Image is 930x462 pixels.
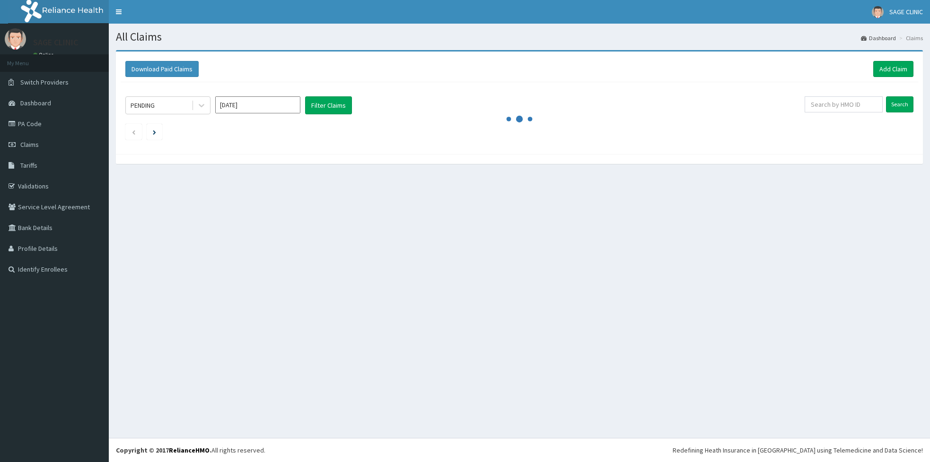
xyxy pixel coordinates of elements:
[805,96,883,112] input: Search by HMO ID
[33,51,56,58] a: Online
[889,8,923,16] span: SAGE CLINIC
[886,96,913,112] input: Search
[872,6,884,18] img: User Image
[132,128,136,136] a: Previous page
[20,78,69,86] span: Switch Providers
[5,28,26,50] img: User Image
[20,140,39,149] span: Claims
[116,31,923,43] h1: All Claims
[20,99,51,107] span: Dashboard
[169,446,210,454] a: RelianceHMO
[673,445,923,455] div: Redefining Heath Insurance in [GEOGRAPHIC_DATA] using Telemedicine and Data Science!
[215,96,300,113] input: Select Month and Year
[20,161,37,170] span: Tariffs
[873,61,913,77] a: Add Claim
[125,61,199,77] button: Download Paid Claims
[33,38,78,47] p: SAGE CLINIC
[897,34,923,42] li: Claims
[505,105,534,133] svg: audio-loading
[116,446,211,454] strong: Copyright © 2017 .
[109,438,930,462] footer: All rights reserved.
[131,101,155,110] div: PENDING
[861,34,896,42] a: Dashboard
[305,96,352,114] button: Filter Claims
[153,128,156,136] a: Next page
